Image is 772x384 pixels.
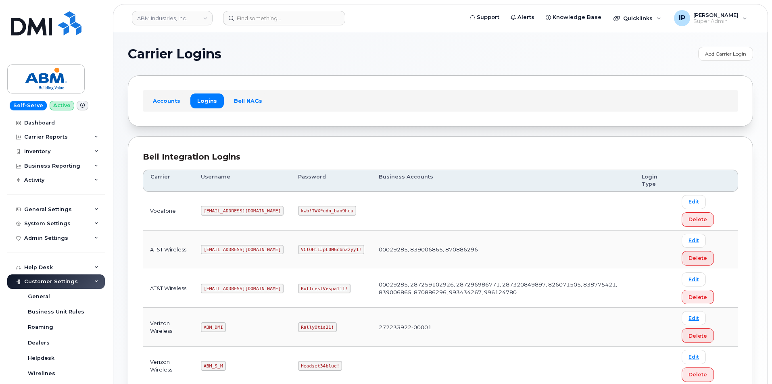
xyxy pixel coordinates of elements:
[143,308,194,347] td: Verizon Wireless
[682,350,706,364] a: Edit
[689,371,707,378] span: Delete
[682,234,706,248] a: Edit
[298,206,356,216] code: kwb!TWX*udn_ban9hcu
[201,322,225,332] code: ABM_DMI
[689,293,707,301] span: Delete
[682,195,706,209] a: Edit
[128,48,221,60] span: Carrier Logins
[201,284,284,293] code: [EMAIL_ADDRESS][DOMAIN_NAME]
[371,269,634,308] td: 00029285, 287259102926, 287296986771, 287320849897, 826071505, 838775421, 839006865, 870886296, 9...
[201,361,225,371] code: ABM_S_M
[698,47,753,61] a: Add Carrier Login
[227,93,269,108] a: Bell NAGs
[146,93,187,108] a: Accounts
[682,272,706,286] a: Edit
[201,206,284,216] code: [EMAIL_ADDRESS][DOMAIN_NAME]
[298,284,351,293] code: RottnestVespa111!
[291,170,371,192] th: Password
[298,245,364,255] code: VClOHiIJpL0NGcbnZzyy1!
[682,290,714,304] button: Delete
[371,170,634,192] th: Business Accounts
[298,361,342,371] code: Headset34blue!
[682,367,714,382] button: Delete
[201,245,284,255] code: [EMAIL_ADDRESS][DOMAIN_NAME]
[682,311,706,325] a: Edit
[689,216,707,223] span: Delete
[143,192,194,230] td: Vodafone
[143,151,738,163] div: Bell Integration Logins
[143,170,194,192] th: Carrier
[194,170,291,192] th: Username
[190,93,224,108] a: Logins
[689,254,707,262] span: Delete
[371,230,634,269] td: 00029285, 839006865, 870886296
[371,308,634,347] td: 272233922-00001
[634,170,674,192] th: Login Type
[682,212,714,227] button: Delete
[298,322,336,332] code: RallyOtis21!
[689,332,707,340] span: Delete
[682,251,714,266] button: Delete
[143,269,194,308] td: AT&T Wireless
[143,230,194,269] td: AT&T Wireless
[682,328,714,343] button: Delete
